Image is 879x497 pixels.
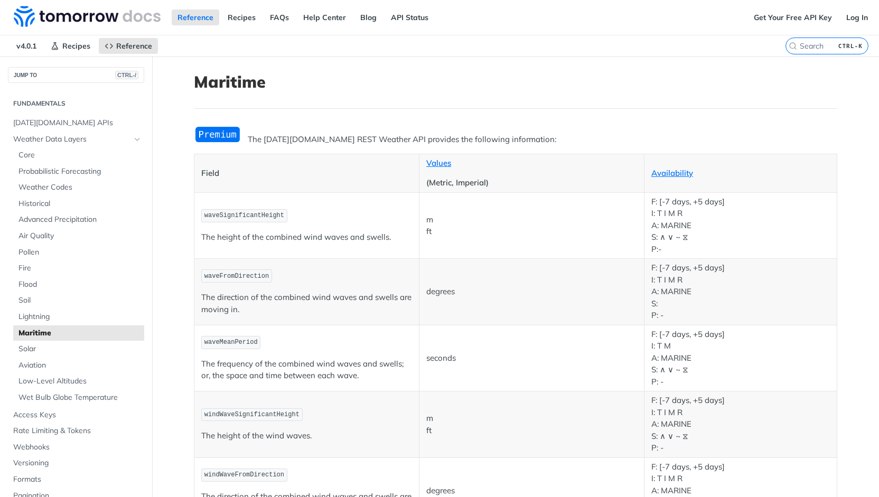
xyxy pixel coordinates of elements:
[13,118,142,128] span: [DATE][DOMAIN_NAME] APIs
[8,423,144,439] a: Rate Limiting & Tokens
[13,180,144,195] a: Weather Codes
[62,41,90,51] span: Recipes
[426,412,637,436] p: m ft
[18,231,142,241] span: Air Quality
[18,247,142,258] span: Pollen
[8,472,144,487] a: Formats
[201,167,412,180] p: Field
[45,38,96,54] a: Recipes
[18,279,142,290] span: Flood
[13,134,130,145] span: Weather Data Layers
[13,277,144,293] a: Flood
[8,67,144,83] button: JUMP TOCTRL-/
[115,71,138,79] span: CTRL-/
[18,214,142,225] span: Advanced Precipitation
[8,115,144,131] a: [DATE][DOMAIN_NAME] APIs
[13,260,144,276] a: Fire
[426,214,637,238] p: m ft
[18,166,142,177] span: Probabilistic Forecasting
[13,245,144,260] a: Pollen
[204,471,284,479] span: windWaveFromDirection
[13,293,144,308] a: Soil
[18,295,142,306] span: Soil
[13,325,144,341] a: Maritime
[426,158,451,168] a: Values
[13,341,144,357] a: Solar
[204,411,300,418] span: windWaveSignificantHeight
[204,212,284,219] span: waveSignificantHeight
[426,352,637,364] p: seconds
[204,339,258,346] span: waveMeanPeriod
[201,358,412,382] p: The frequency of the combined wind waves and swells; or, the space and time between each wave.
[201,430,412,442] p: The height of the wind waves.
[13,426,142,436] span: Rate Limiting & Tokens
[426,485,637,497] p: degrees
[297,10,352,25] a: Help Center
[8,455,144,471] a: Versioning
[18,392,142,403] span: Wet Bulb Globe Temperature
[116,41,152,51] span: Reference
[18,360,142,371] span: Aviation
[8,439,144,455] a: Webhooks
[651,395,830,454] p: F: [-7 days, +5 days] I: T I M R A: MARINE S: ∧ ∨ ~ ⧖ P: -
[18,344,142,354] span: Solar
[99,38,158,54] a: Reference
[18,263,142,274] span: Fire
[651,262,830,322] p: F: [-7 days, +5 days] I: T I M R A: MARINE S: P: -
[18,312,142,322] span: Lightning
[13,442,142,453] span: Webhooks
[11,38,42,54] span: v4.0.1
[13,358,144,373] a: Aviation
[194,134,837,146] p: The [DATE][DOMAIN_NAME] REST Weather API provides the following information:
[426,177,637,189] p: (Metric, Imperial)
[14,6,161,27] img: Tomorrow.io Weather API Docs
[13,212,144,228] a: Advanced Precipitation
[651,168,693,178] a: Availability
[8,99,144,108] h2: Fundamentals
[651,329,830,388] p: F: [-7 days, +5 days] I: T M A: MARINE S: ∧ ∨ ~ ⧖ P: -
[354,10,382,25] a: Blog
[18,376,142,387] span: Low-Level Altitudes
[13,309,144,325] a: Lightning
[13,474,142,485] span: Formats
[840,10,874,25] a: Log In
[172,10,219,25] a: Reference
[13,164,144,180] a: Probabilistic Forecasting
[13,228,144,244] a: Air Quality
[194,72,837,91] h1: Maritime
[748,10,838,25] a: Get Your Free API Key
[18,328,142,339] span: Maritime
[204,273,269,280] span: waveFromDirection
[836,41,865,51] kbd: CTRL-K
[13,410,142,420] span: Access Keys
[651,196,830,256] p: F: [-7 days, +5 days] I: T I M R A: MARINE S: ∧ ∨ ~ ⧖ P:-
[18,182,142,193] span: Weather Codes
[789,42,797,50] svg: Search
[201,231,412,243] p: The height of the combined wind waves and swells.
[18,199,142,209] span: Historical
[201,292,412,315] p: The direction of the combined wind waves and swells are moving in.
[385,10,434,25] a: API Status
[426,286,637,298] p: degrees
[13,147,144,163] a: Core
[8,132,144,147] a: Weather Data LayersHide subpages for Weather Data Layers
[13,196,144,212] a: Historical
[13,390,144,406] a: Wet Bulb Globe Temperature
[13,458,142,468] span: Versioning
[8,407,144,423] a: Access Keys
[133,135,142,144] button: Hide subpages for Weather Data Layers
[13,373,144,389] a: Low-Level Altitudes
[18,150,142,161] span: Core
[264,10,295,25] a: FAQs
[222,10,261,25] a: Recipes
